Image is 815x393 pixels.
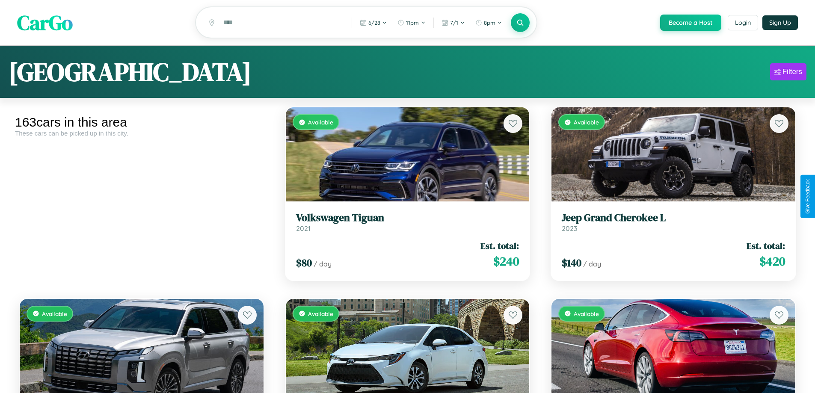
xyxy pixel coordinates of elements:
[759,253,785,270] span: $ 420
[296,212,519,224] h3: Volkswagen Tiguan
[437,16,469,30] button: 7/1
[9,54,252,89] h1: [GEOGRAPHIC_DATA]
[296,212,519,233] a: Volkswagen Tiguan2021
[308,310,333,317] span: Available
[493,253,519,270] span: $ 240
[762,15,798,30] button: Sign Up
[805,179,811,214] div: Give Feedback
[480,239,519,252] span: Est. total:
[356,16,391,30] button: 6/28
[368,19,380,26] span: 6 / 28
[782,68,802,76] div: Filters
[393,16,430,30] button: 11pm
[296,256,312,270] span: $ 80
[728,15,758,30] button: Login
[17,9,73,37] span: CarGo
[574,310,599,317] span: Available
[15,115,268,130] div: 163 cars in this area
[296,224,311,233] span: 2021
[406,19,419,26] span: 11pm
[660,15,721,31] button: Become a Host
[484,19,495,26] span: 8pm
[562,212,785,224] h3: Jeep Grand Cherokee L
[562,224,577,233] span: 2023
[770,63,806,80] button: Filters
[314,260,332,268] span: / day
[574,118,599,126] span: Available
[747,239,785,252] span: Est. total:
[471,16,507,30] button: 8pm
[562,212,785,233] a: Jeep Grand Cherokee L2023
[42,310,67,317] span: Available
[15,130,268,137] div: These cars can be picked up in this city.
[308,118,333,126] span: Available
[562,256,581,270] span: $ 140
[583,260,601,268] span: / day
[450,19,458,26] span: 7 / 1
